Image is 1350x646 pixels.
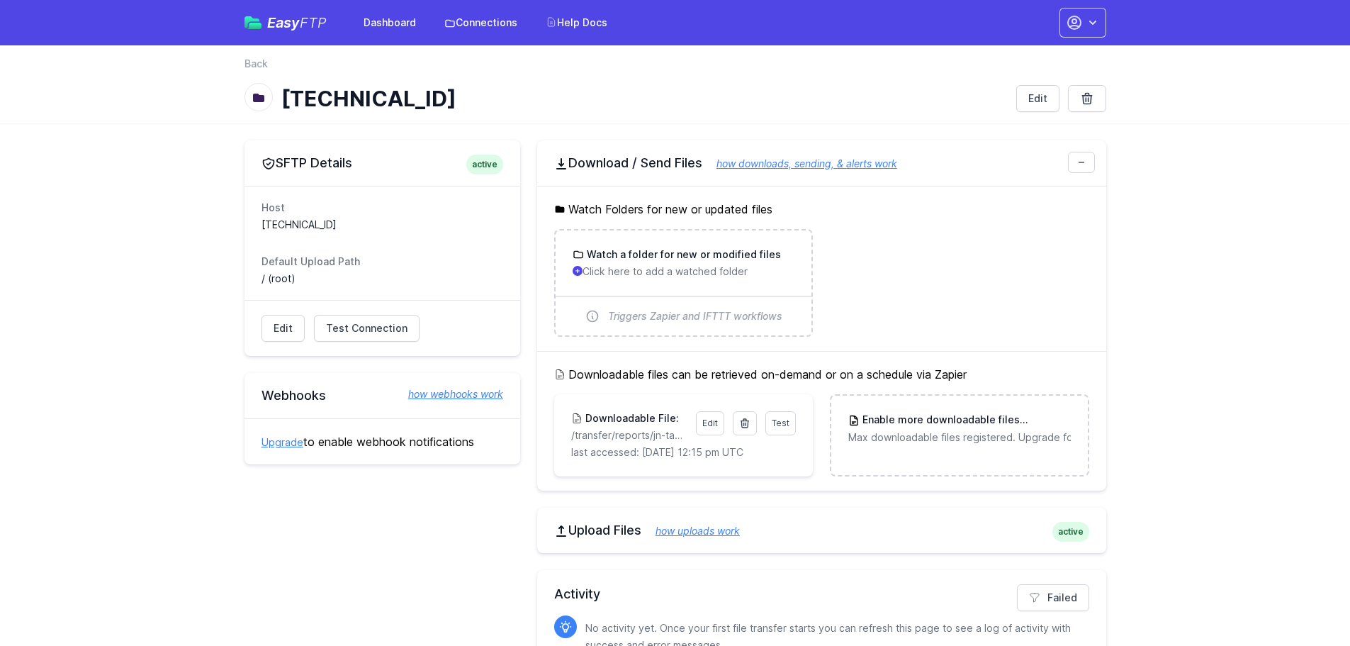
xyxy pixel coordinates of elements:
div: to enable webhook notifications [244,418,520,464]
h2: SFTP Details [261,155,503,172]
p: /transfer/reports/jn-tagesreport.csv [571,428,687,442]
a: how webhooks work [394,387,503,401]
span: Upgrade [1020,413,1071,428]
dd: / (root) [261,272,503,286]
h3: Watch a folder for new or modified files [584,247,781,262]
h2: Webhooks [261,387,503,404]
a: EasyFTP [244,16,327,30]
h1: [TECHNICAL_ID] [281,86,1005,111]
dt: Default Upload Path [261,255,503,269]
span: Test [772,418,789,428]
dt: Host [261,201,503,215]
span: active [1052,522,1089,542]
a: how uploads work [641,525,740,537]
a: Help Docs [537,10,616,35]
h5: Downloadable files can be retrieved on-demand or on a schedule via Zapier [554,366,1089,383]
a: Edit [1016,85,1059,112]
h5: Watch Folders for new or updated files [554,201,1089,218]
h2: Download / Send Files [554,155,1089,172]
a: Test [765,411,796,435]
img: easyftp_logo.png [244,16,261,29]
span: active [466,155,503,174]
h3: Downloadable File: [583,411,679,425]
a: Edit [261,315,305,342]
a: Upgrade [261,436,303,448]
span: Test Connection [326,321,407,335]
a: Test Connection [314,315,420,342]
h2: Upload Files [554,522,1089,539]
p: Click here to add a watched folder [573,264,794,279]
a: Failed [1017,584,1089,611]
span: Triggers Zapier and IFTTT workflows [608,309,782,323]
a: Watch a folder for new or modified files Click here to add a watched folder Triggers Zapier and I... [556,230,811,335]
p: last accessed: [DATE] 12:15 pm UTC [571,445,796,460]
a: Connections [436,10,526,35]
h3: Enable more downloadable files [860,413,1070,428]
a: Edit [696,411,724,435]
a: Back [244,57,268,71]
a: Enable more downloadable filesUpgrade Max downloadable files registered. Upgrade for more. [831,396,1087,462]
span: Easy [267,16,327,30]
a: how downloads, sending, & alerts work [702,157,897,169]
nav: Breadcrumb [244,57,1106,79]
a: Dashboard [355,10,424,35]
span: FTP [300,14,327,31]
h2: Activity [554,584,1089,604]
p: Max downloadable files registered. Upgrade for more. [848,430,1070,445]
dd: [TECHNICAL_ID] [261,218,503,232]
